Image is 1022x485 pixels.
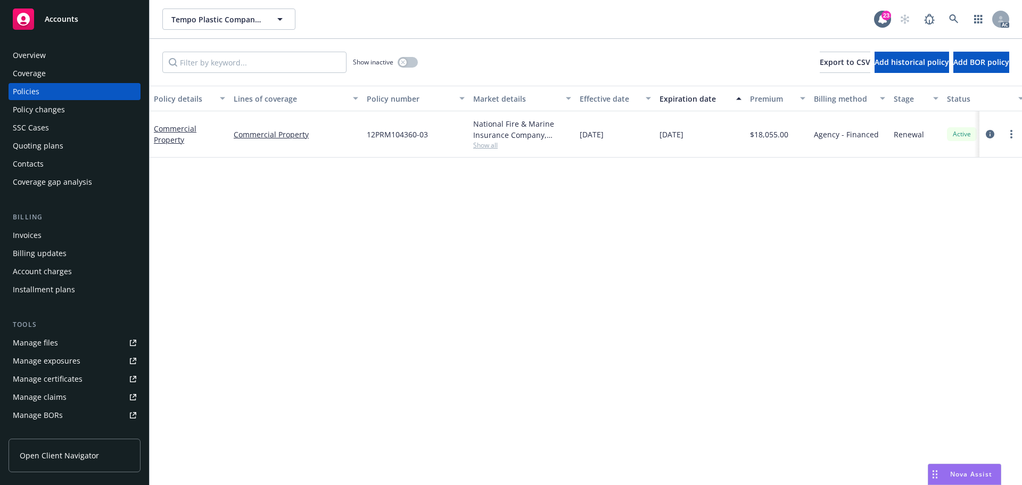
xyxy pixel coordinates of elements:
[13,227,42,244] div: Invoices
[353,57,393,67] span: Show inactive
[9,227,141,244] a: Invoices
[9,65,141,82] a: Coverage
[575,86,655,111] button: Effective date
[943,9,965,30] a: Search
[13,263,72,280] div: Account charges
[9,4,141,34] a: Accounts
[9,263,141,280] a: Account charges
[9,174,141,191] a: Coverage gap analysis
[13,174,92,191] div: Coverage gap analysis
[655,86,746,111] button: Expiration date
[968,9,989,30] a: Switch app
[13,245,67,262] div: Billing updates
[814,93,873,104] div: Billing method
[810,86,889,111] button: Billing method
[928,464,942,484] div: Drag to move
[9,83,141,100] a: Policies
[894,93,927,104] div: Stage
[881,11,891,20] div: 23
[45,15,78,23] span: Accounts
[13,137,63,154] div: Quoting plans
[951,129,972,139] span: Active
[469,86,575,111] button: Market details
[9,389,141,406] a: Manage claims
[953,57,1009,67] span: Add BOR policy
[13,155,44,172] div: Contacts
[894,9,916,30] a: Start snowing
[953,52,1009,73] button: Add BOR policy
[750,93,794,104] div: Premium
[13,119,49,136] div: SSC Cases
[1005,128,1018,141] a: more
[13,281,75,298] div: Installment plans
[9,425,141,442] a: Summary of insurance
[889,86,943,111] button: Stage
[660,93,730,104] div: Expiration date
[13,334,58,351] div: Manage files
[9,245,141,262] a: Billing updates
[154,124,196,145] a: Commercial Property
[9,212,141,223] div: Billing
[9,47,141,64] a: Overview
[20,450,99,461] span: Open Client Navigator
[919,9,940,30] a: Report a Bug
[9,334,141,351] a: Manage files
[362,86,469,111] button: Policy number
[947,93,1012,104] div: Status
[162,9,295,30] button: Tempo Plastic Company, Inc.
[984,128,996,141] a: circleInformation
[13,407,63,424] div: Manage BORs
[9,281,141,298] a: Installment plans
[875,57,949,67] span: Add historical policy
[9,352,141,369] a: Manage exposures
[171,14,263,25] span: Tempo Plastic Company, Inc.
[367,93,453,104] div: Policy number
[820,52,870,73] button: Export to CSV
[13,371,83,388] div: Manage certificates
[473,93,559,104] div: Market details
[234,93,347,104] div: Lines of coverage
[660,129,683,140] span: [DATE]
[150,86,229,111] button: Policy details
[13,47,46,64] div: Overview
[950,470,992,479] span: Nova Assist
[746,86,810,111] button: Premium
[928,464,1001,485] button: Nova Assist
[13,83,39,100] div: Policies
[750,129,788,140] span: $18,055.00
[9,137,141,154] a: Quoting plans
[9,101,141,118] a: Policy changes
[473,118,571,141] div: National Fire & Marine Insurance Company, Berkshire Hathaway Specialty Insurance
[820,57,870,67] span: Export to CSV
[473,141,571,150] span: Show all
[875,52,949,73] button: Add historical policy
[162,52,347,73] input: Filter by keyword...
[13,389,67,406] div: Manage claims
[9,155,141,172] a: Contacts
[154,93,213,104] div: Policy details
[13,352,80,369] div: Manage exposures
[580,129,604,140] span: [DATE]
[9,119,141,136] a: SSC Cases
[367,129,428,140] span: 12PRM104360-03
[9,407,141,424] a: Manage BORs
[9,371,141,388] a: Manage certificates
[13,101,65,118] div: Policy changes
[894,129,924,140] span: Renewal
[9,319,141,330] div: Tools
[229,86,362,111] button: Lines of coverage
[13,65,46,82] div: Coverage
[814,129,879,140] span: Agency - Financed
[580,93,639,104] div: Effective date
[234,129,358,140] a: Commercial Property
[13,425,94,442] div: Summary of insurance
